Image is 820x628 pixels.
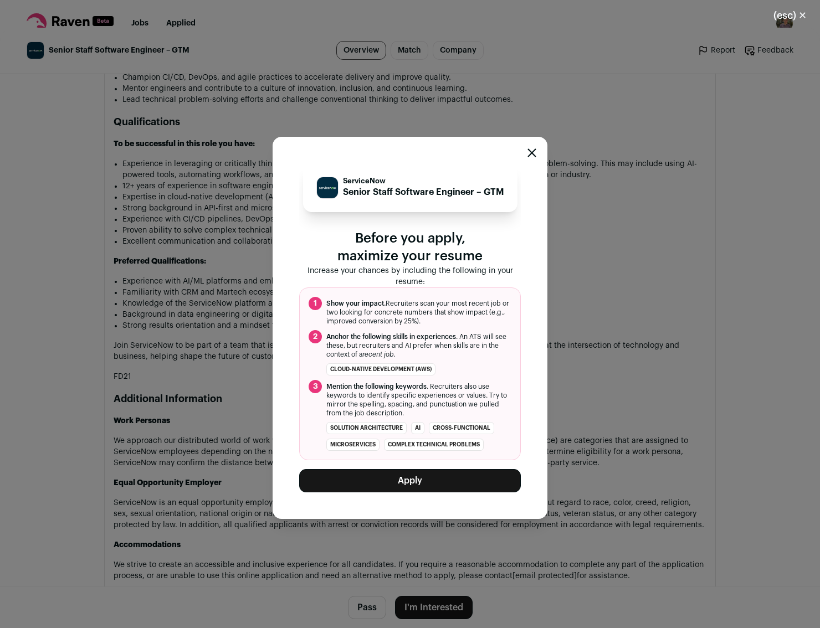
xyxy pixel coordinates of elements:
p: Senior Staff Software Engineer – GTM [343,186,504,199]
span: 1 [309,297,322,310]
li: microservices [326,439,380,451]
button: Apply [299,469,521,492]
li: cloud-native development (AWS) [326,363,435,375]
span: 3 [309,380,322,393]
li: complex technical problems [384,439,484,451]
span: Mention the following keywords [326,383,427,390]
button: Close modal [760,3,820,28]
span: 2 [309,330,322,343]
span: Recruiters scan your most recent job or two looking for concrete numbers that show impact (e.g., ... [326,299,511,326]
span: Show your impact. [326,300,386,307]
img: 29f85fd8b287e9f664a2b1c097d31c015b81325739a916a8fbde7e2e4cbfa6b3.jpg [317,177,338,198]
p: ServiceNow [343,177,504,186]
li: solution architecture [326,422,407,434]
li: cross-functional [429,422,494,434]
p: Increase your chances by including the following in your resume: [299,265,521,287]
span: Anchor the following skills in experiences [326,333,456,340]
span: . An ATS will see these, but recruiters and AI prefer when skills are in the context of a [326,332,511,359]
button: Close modal [527,148,536,157]
i: recent job. [362,351,396,358]
li: AI [411,422,424,434]
span: . Recruiters also use keywords to identify specific experiences or values. Try to mirror the spel... [326,382,511,418]
p: Before you apply, maximize your resume [299,230,521,265]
